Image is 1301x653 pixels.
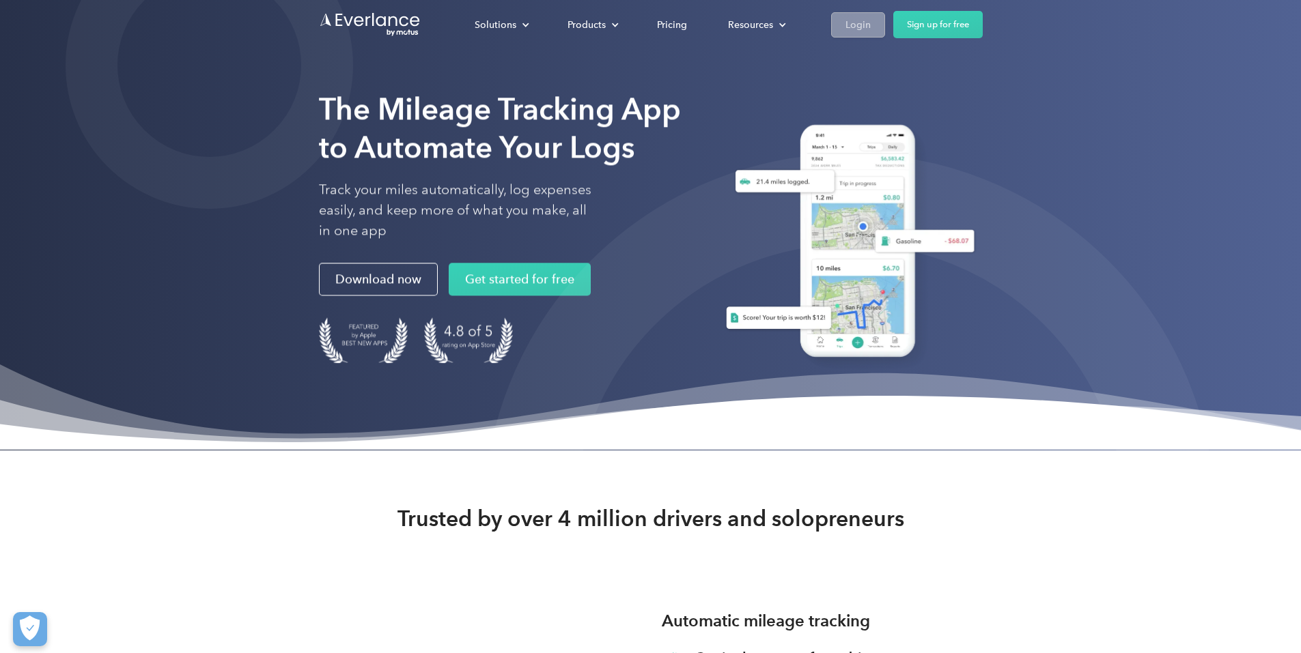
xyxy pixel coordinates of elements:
[319,91,681,165] strong: The Mileage Tracking App to Automate Your Logs
[657,16,687,33] div: Pricing
[319,263,438,296] a: Download now
[714,13,797,37] div: Resources
[728,16,773,33] div: Resources
[424,318,513,364] img: 4.9 out of 5 stars on the app store
[554,13,630,37] div: Products
[319,12,421,38] a: Go to homepage
[643,13,701,37] a: Pricing
[710,115,983,373] img: Everlance, mileage tracker app, expense tracking app
[475,16,516,33] div: Solutions
[893,11,983,38] a: Sign up for free
[319,318,408,364] img: Badge for Featured by Apple Best New Apps
[568,16,606,33] div: Products
[831,12,885,38] a: Login
[449,263,591,296] a: Get started for free
[461,13,540,37] div: Solutions
[845,16,871,33] div: Login
[662,609,870,633] h3: Automatic mileage tracking
[13,612,47,646] button: Cookies Settings
[319,180,592,242] p: Track your miles automatically, log expenses easily, and keep more of what you make, all in one app
[397,505,904,532] strong: Trusted by over 4 million drivers and solopreneurs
